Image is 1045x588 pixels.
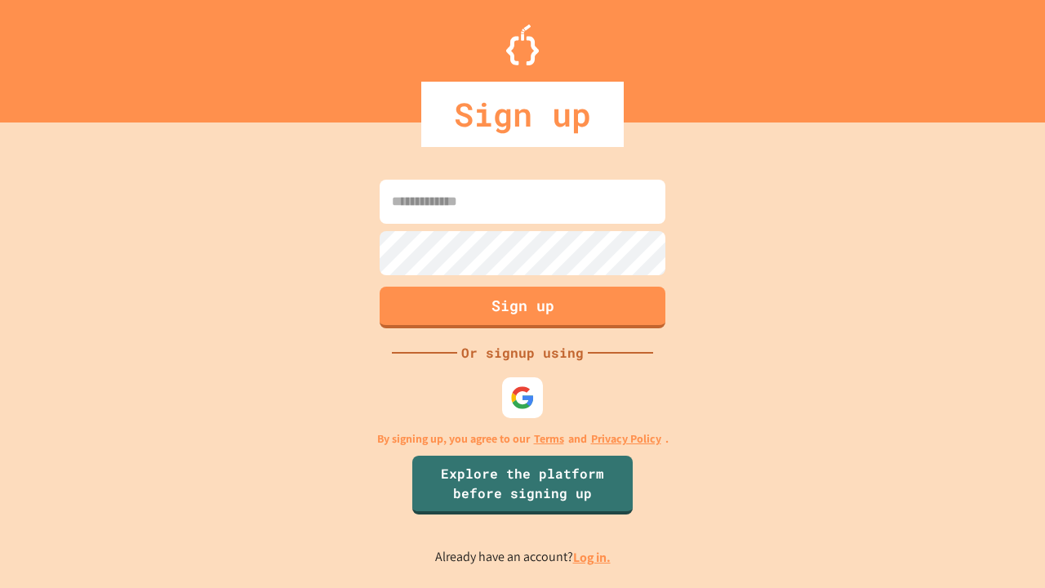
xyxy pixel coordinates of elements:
[573,549,611,566] a: Log in.
[909,452,1029,521] iframe: chat widget
[591,430,661,448] a: Privacy Policy
[435,547,611,568] p: Already have an account?
[457,343,588,363] div: Or signup using
[421,82,624,147] div: Sign up
[506,24,539,65] img: Logo.svg
[510,385,535,410] img: google-icon.svg
[412,456,633,514] a: Explore the platform before signing up
[976,523,1029,572] iframe: chat widget
[380,287,665,328] button: Sign up
[377,430,669,448] p: By signing up, you agree to our and .
[534,430,564,448] a: Terms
